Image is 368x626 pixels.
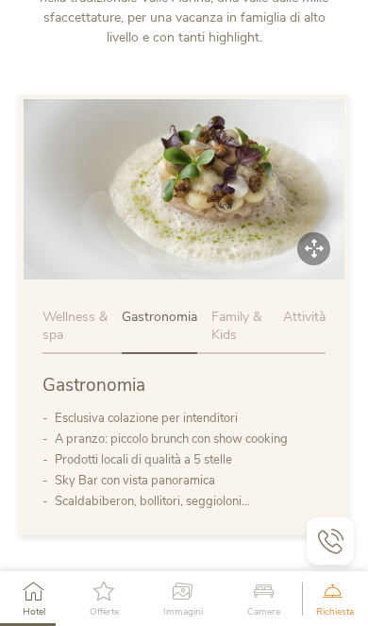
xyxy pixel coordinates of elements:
span: Wellness & spa [42,308,108,345]
span: Hotel [23,607,45,617]
li: Prodotti locali di qualità a 5 stelle [55,449,326,470]
li: Sky Bar con vista panoramica [55,470,326,491]
span: Richiesta [316,607,354,617]
span: Camere [247,607,280,617]
span: Family & Kids [211,308,261,345]
span: Gastronomia [42,373,145,398]
li: A pranzo: piccolo brunch con show cooking [55,429,326,449]
span: Immagini [163,607,203,617]
span: Gastronomia [122,308,197,326]
span: Offerte [90,607,119,617]
li: Esclusiva colazione per intenditori [55,408,326,429]
li: Scaldabiberon, bollitori, seggioloni… [55,491,326,512]
span: Attività [283,308,326,326]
